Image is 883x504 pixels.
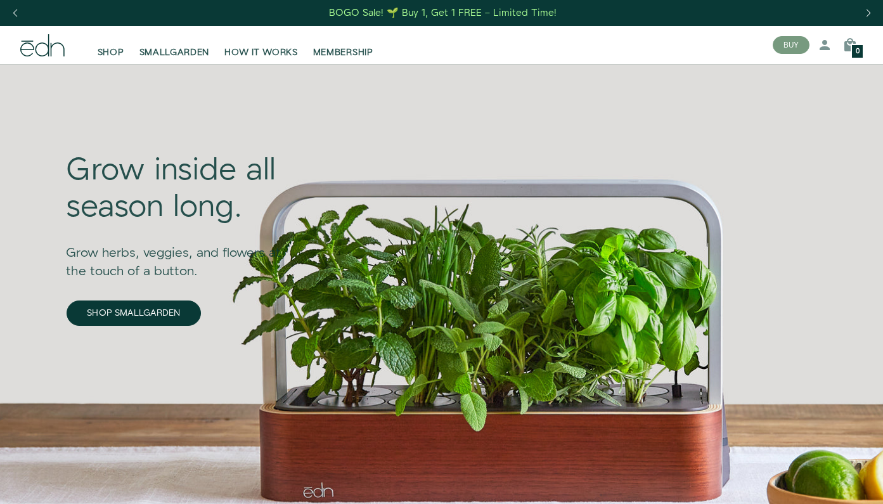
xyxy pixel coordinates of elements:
[67,300,201,326] a: SHOP SMALLGARDEN
[306,31,381,59] a: MEMBERSHIP
[67,226,300,281] div: Grow herbs, veggies, and flowers at the touch of a button.
[67,153,300,226] div: Grow inside all season long.
[217,31,305,59] a: HOW IT WORKS
[329,6,557,20] div: BOGO Sale! 🌱 Buy 1, Get 1 FREE – Limited Time!
[313,46,373,59] span: MEMBERSHIP
[90,31,132,59] a: SHOP
[856,48,860,55] span: 0
[224,46,297,59] span: HOW IT WORKS
[132,31,217,59] a: SMALLGARDEN
[773,36,809,54] button: BUY
[328,3,558,23] a: BOGO Sale! 🌱 Buy 1, Get 1 FREE – Limited Time!
[98,46,124,59] span: SHOP
[139,46,210,59] span: SMALLGARDEN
